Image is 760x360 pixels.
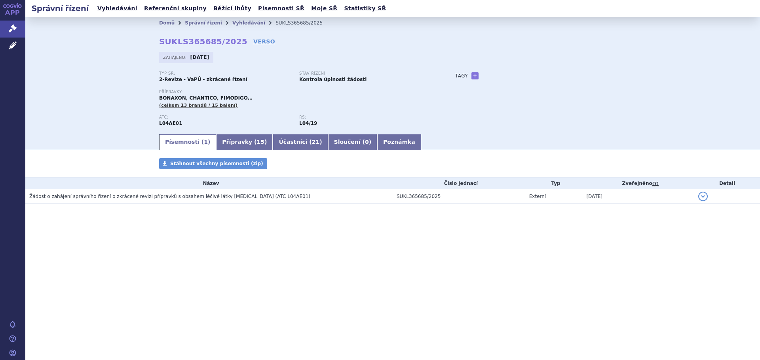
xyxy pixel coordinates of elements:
span: Žádost o zahájení správního řízení o zkrácené revizi přípravků s obsahem léčivé látky fingolimod ... [29,194,310,199]
th: Název [25,177,393,189]
th: Číslo jednací [393,177,525,189]
span: Stáhnout všechny písemnosti (zip) [170,161,263,166]
a: Písemnosti SŘ [256,3,307,14]
td: SUKL365685/2025 [393,189,525,204]
button: detail [698,192,708,201]
a: Domů [159,20,175,26]
span: 1 [204,139,208,145]
a: Správní řízení [185,20,222,26]
a: Účastníci (21) [273,134,328,150]
span: BONAXON, CHANTICO, FIMODIGO… [159,95,253,101]
a: Vyhledávání [232,20,265,26]
a: Běžící lhůty [211,3,254,14]
strong: SUKLS365685/2025 [159,37,247,46]
a: Písemnosti (1) [159,134,216,150]
strong: Kontrola úplnosti žádosti [299,77,367,82]
a: Sloučení (0) [328,134,377,150]
strong: [DATE] [190,55,209,60]
abbr: (?) [652,181,659,187]
th: Typ [525,177,583,189]
th: Zveřejněno [582,177,694,189]
p: ATC: [159,115,291,120]
a: Přípravky (15) [216,134,273,150]
a: + [471,72,479,79]
p: Stav řízení: [299,71,431,76]
strong: 2-Revize - VaPÚ - zkrácené řízení [159,77,247,82]
a: Vyhledávání [95,3,140,14]
strong: fingolimod [299,121,317,126]
a: Stáhnout všechny písemnosti (zip) [159,158,267,169]
a: Moje SŘ [309,3,340,14]
span: 0 [365,139,369,145]
strong: FINGOLIMOD [159,121,182,126]
h2: Správní řízení [25,3,95,14]
span: 15 [257,139,264,145]
a: Poznámka [377,134,421,150]
a: Referenční skupiny [142,3,209,14]
span: Zahájeno: [163,54,188,60]
h3: Tagy [455,71,468,81]
span: 21 [312,139,319,145]
td: [DATE] [582,189,694,204]
a: Statistiky SŘ [342,3,388,14]
span: (celkem 13 brandů / 15 balení) [159,103,237,108]
p: Typ SŘ: [159,71,291,76]
p: Přípravky: [159,90,439,94]
a: VERSO [253,38,275,45]
th: Detail [694,177,760,189]
li: SUKLS365685/2025 [275,17,333,29]
p: RS: [299,115,431,120]
span: Externí [529,194,546,199]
